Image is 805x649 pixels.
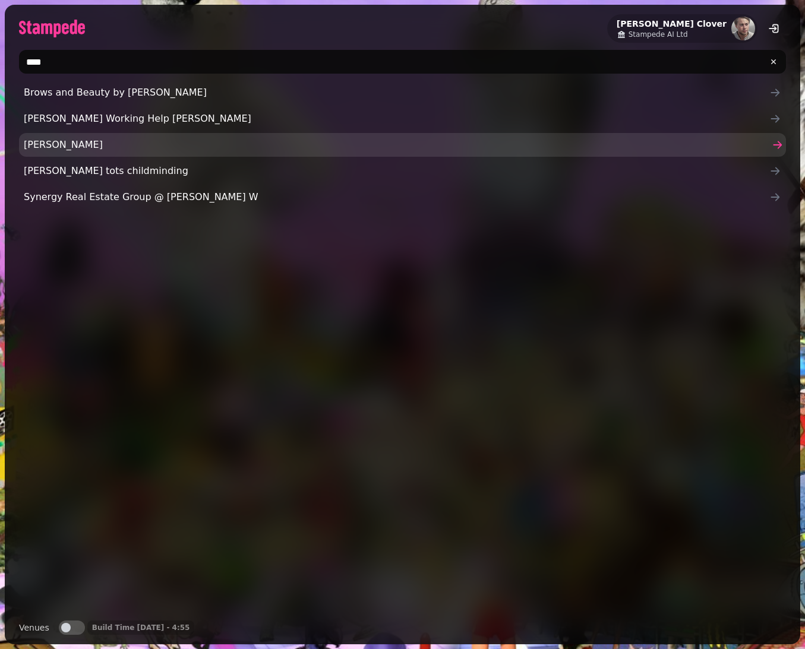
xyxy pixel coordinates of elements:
span: Synergy Real Estate Group @ [PERSON_NAME] W [24,190,769,204]
button: clear [763,52,784,72]
a: Synergy Real Estate Group @ [PERSON_NAME] W [19,185,786,209]
button: logout [762,17,786,40]
span: [PERSON_NAME] [24,138,769,152]
img: logo [19,20,85,37]
span: [PERSON_NAME] tots childminding [24,164,769,178]
h2: [PERSON_NAME] Clover [617,18,727,30]
span: Brows and Beauty by [PERSON_NAME] [24,86,769,100]
a: [PERSON_NAME] [19,133,786,157]
label: Venues [19,620,49,635]
img: aHR0cHM6Ly93d3cuZ3JhdmF0YXIuY29tL2F2YXRhci9kZDBkNmU2NGQ3OWViYmU4ODcxMWM5ZTk3ZWI5MmRiND9zPTE1MCZkP... [731,17,755,40]
a: Stampede AI Ltd [617,30,727,39]
a: [PERSON_NAME] tots childminding [19,159,786,183]
span: [PERSON_NAME] Working Help [PERSON_NAME] [24,112,769,126]
a: [PERSON_NAME] Working Help [PERSON_NAME] [19,107,786,131]
p: Build Time [DATE] - 4:55 [92,623,190,632]
span: Stampede AI Ltd [629,30,688,39]
a: Brows and Beauty by [PERSON_NAME] [19,81,786,105]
